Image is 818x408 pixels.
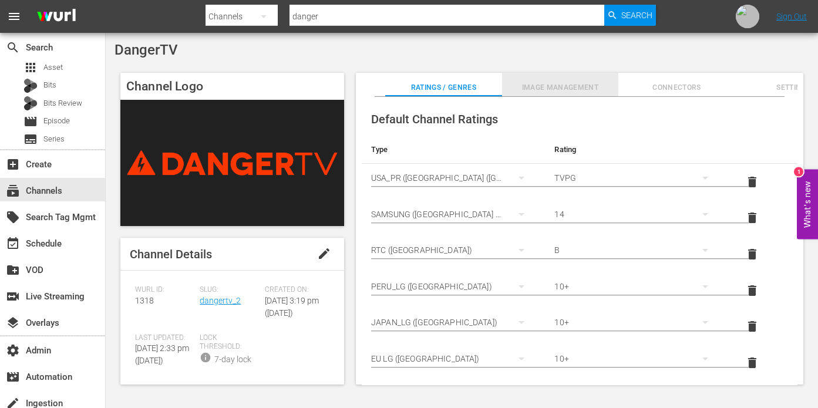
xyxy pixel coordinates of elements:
[7,9,21,23] span: menu
[371,306,536,339] div: JAPAN_LG ([GEOGRAPHIC_DATA])
[738,349,766,377] button: delete
[120,100,344,225] img: DangerTV
[214,353,251,366] div: 7-day lock
[6,343,20,358] span: Admin
[130,247,212,261] span: Channel Details
[6,316,20,330] span: Overlays
[200,296,241,305] a: dangertv_2
[6,370,20,384] span: Automation
[371,198,536,231] div: SAMSUNG ([GEOGRAPHIC_DATA] (the Republic of))
[265,296,319,318] span: [DATE] 3:19 pm ([DATE])
[43,79,56,91] span: Bits
[371,161,536,194] div: USA_PR ([GEOGRAPHIC_DATA] ([GEOGRAPHIC_DATA]))
[135,296,154,305] span: 1318
[23,79,38,93] div: Bits
[43,97,82,109] span: Bits Review
[200,285,258,295] span: Slug:
[6,237,20,251] span: Schedule
[371,234,536,267] div: RTC ([GEOGRAPHIC_DATA])
[200,333,258,352] span: Lock Threshold:
[135,285,194,295] span: Wurl ID:
[120,73,344,100] h4: Channel Logo
[371,342,536,375] div: EU LG ([GEOGRAPHIC_DATA])
[43,133,65,145] span: Series
[317,247,331,261] span: edit
[736,5,759,28] img: photo.jpg
[738,240,766,268] button: delete
[6,289,20,304] span: Live Streaming
[745,319,759,333] span: delete
[745,356,759,370] span: delete
[6,263,20,277] span: VOD
[310,240,338,268] button: edit
[6,184,20,198] span: Channels
[738,168,766,196] button: delete
[745,247,759,261] span: delete
[23,114,38,129] span: Episode
[794,167,803,176] div: 1
[385,82,502,94] span: Ratings / Genres
[604,5,656,26] button: Search
[43,115,70,127] span: Episode
[738,204,766,232] button: delete
[23,96,38,110] div: Bits Review
[554,161,719,194] div: TVPG
[554,198,719,231] div: 14
[28,3,85,31] img: ans4CAIJ8jUAAAAAAAAAAAAAAAAAAAAAAAAgQb4GAAAAAAAAAAAAAAAAAAAAAAAAJMjXAAAAAAAAAAAAAAAAAAAAAAAAgAT5G...
[545,136,728,164] th: Rating
[6,210,20,224] span: Search Tag Mgmt
[797,169,818,239] button: Open Feedback Widget
[200,352,211,363] span: info
[135,343,189,365] span: [DATE] 2:33 pm ([DATE])
[776,12,807,21] a: Sign Out
[371,270,536,303] div: PERU_LG ([GEOGRAPHIC_DATA])
[135,333,194,343] span: Last Updated:
[745,284,759,298] span: delete
[23,60,38,75] span: Asset
[554,270,719,303] div: 10+
[554,234,719,267] div: B
[6,157,20,171] span: Create
[23,132,38,146] span: Series
[43,62,63,73] span: Asset
[745,175,759,189] span: delete
[738,277,766,305] button: delete
[554,306,719,339] div: 10+
[502,82,619,94] span: Image Management
[554,342,719,375] div: 10+
[265,285,324,295] span: Created On:
[115,42,178,58] span: DangerTV
[6,41,20,55] span: Search
[621,5,652,26] span: Search
[362,136,545,164] th: Type
[618,82,735,94] span: Connectors
[745,211,759,225] span: delete
[738,312,766,340] button: delete
[371,112,498,126] span: Default Channel Ratings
